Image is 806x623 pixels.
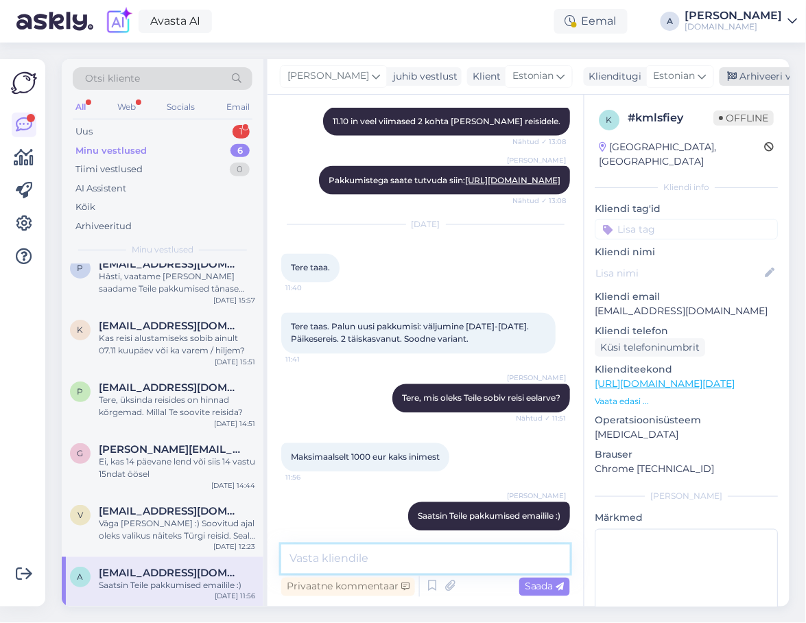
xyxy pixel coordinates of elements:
[73,98,88,116] div: All
[661,12,680,31] div: A
[607,115,613,125] span: k
[595,290,779,304] p: Kliendi email
[230,163,250,176] div: 0
[99,579,255,591] div: Saatsin Teile pakkumised emailile :)
[654,69,696,84] span: Estonian
[164,98,198,116] div: Socials
[215,591,255,602] div: [DATE] 11:56
[467,69,501,84] div: Klient
[465,175,560,185] a: [URL][DOMAIN_NAME]
[214,419,255,429] div: [DATE] 14:51
[595,245,779,259] p: Kliendi nimi
[329,175,560,185] span: Pakkumistega saate tutvuda siin:
[507,155,566,165] span: [PERSON_NAME]
[628,110,714,126] div: # kmlsfiey
[525,580,565,593] span: Saada
[78,510,83,520] span: V
[233,125,250,139] div: 1
[418,511,560,521] span: Saatsin Teile pakkumised emailile :)
[78,263,84,273] span: p
[99,258,241,270] span: puumetsliida@gmail.com
[99,270,255,295] div: Hästi, vaatame [PERSON_NAME] saadame Teile pakkumised tänase päeva jooksul emailile.
[512,196,566,206] span: Nähtud ✓ 13:08
[75,125,93,139] div: Uus
[99,320,241,332] span: Kristelmeri1@gmail.com
[99,505,241,517] span: Viljandipaadimees@mail.ee
[99,332,255,357] div: Kas reisi alustamiseks sobib ainult 07.11 kuupäev või ka varem / hiljem?
[685,10,798,32] a: [PERSON_NAME][DOMAIN_NAME]
[285,283,337,294] span: 11:40
[595,202,779,216] p: Kliendi tag'id
[85,71,140,86] span: Otsi kliente
[139,10,212,33] a: Avasta AI
[554,9,628,34] div: Eemal
[595,462,779,476] p: Chrome [TECHNICAL_ID]
[291,452,440,462] span: Maksimaalselt 1000 eur kaks inimest
[595,490,779,502] div: [PERSON_NAME]
[215,357,255,367] div: [DATE] 15:51
[78,386,84,397] span: P
[75,200,95,214] div: Kõik
[514,532,566,542] span: 19:03
[78,572,84,582] span: a
[512,69,554,84] span: Estonian
[99,394,255,419] div: Tere, üksinda reisides on hinnad kõrgemad. Millal Te soovite reisida?
[75,144,147,158] div: Minu vestlused
[402,393,560,403] span: Tere, mis oleks Teile sobiv reisi eelarve?
[285,473,337,483] span: 11:56
[595,510,779,525] p: Märkmed
[600,140,765,169] div: [GEOGRAPHIC_DATA], [GEOGRAPHIC_DATA]
[714,110,774,126] span: Offline
[75,220,132,233] div: Arhiveeritud
[388,69,458,84] div: juhib vestlust
[99,456,255,480] div: Ei, kas 14 päevane lend või siis 14 vastu 15ndat öösel
[287,69,369,84] span: [PERSON_NAME]
[685,10,783,21] div: [PERSON_NAME]
[281,578,415,596] div: Privaatne kommentaar
[291,263,330,273] span: Tere taaa.
[595,427,779,442] p: [MEDICAL_DATA]
[507,491,566,502] span: [PERSON_NAME]
[685,21,783,32] div: [DOMAIN_NAME]
[99,381,241,394] span: Planksilver@gmail.com
[224,98,252,116] div: Email
[507,373,566,384] span: [PERSON_NAME]
[99,443,241,456] span: gerda.sankovski@gmail.com
[595,395,779,408] p: Vaata edasi ...
[595,219,779,239] input: Lisa tag
[595,377,735,390] a: [URL][DOMAIN_NAME][DATE]
[211,480,255,491] div: [DATE] 14:44
[230,144,250,158] div: 6
[78,325,84,335] span: K
[75,182,126,196] div: AI Assistent
[512,137,566,147] span: Nähtud ✓ 13:08
[213,295,255,305] div: [DATE] 15:57
[333,116,560,126] span: 11.10 in veel viimased 2 kohta [PERSON_NAME] reisidele.
[595,338,706,357] div: Küsi telefoninumbrit
[213,542,255,552] div: [DATE] 12:23
[596,266,763,281] input: Lisa nimi
[285,355,337,365] span: 11:41
[99,567,241,579] span: annuraid@hotmail.com
[11,70,37,96] img: Askly Logo
[595,324,779,338] p: Kliendi telefon
[115,98,139,116] div: Web
[595,413,779,427] p: Operatsioonisüsteem
[75,163,143,176] div: Tiimi vestlused
[99,517,255,542] div: Väga [PERSON_NAME] :) Soovitud ajal oleks valikus näiteks Türgi reisid. Seal on üldiselt ka kõige...
[514,414,566,424] span: Nähtud ✓ 11:51
[291,322,531,344] span: Tere taas. Palun uusi pakkumisi: väljumine [DATE]-[DATE]. Päikesereis. 2 täiskasvanut. Soodne var...
[595,362,779,377] p: Klienditeekond
[281,218,570,231] div: [DATE]
[132,244,193,256] span: Minu vestlused
[595,447,779,462] p: Brauser
[78,448,84,458] span: g
[104,7,133,36] img: explore-ai
[584,69,642,84] div: Klienditugi
[595,181,779,193] div: Kliendi info
[595,304,779,318] p: [EMAIL_ADDRESS][DOMAIN_NAME]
